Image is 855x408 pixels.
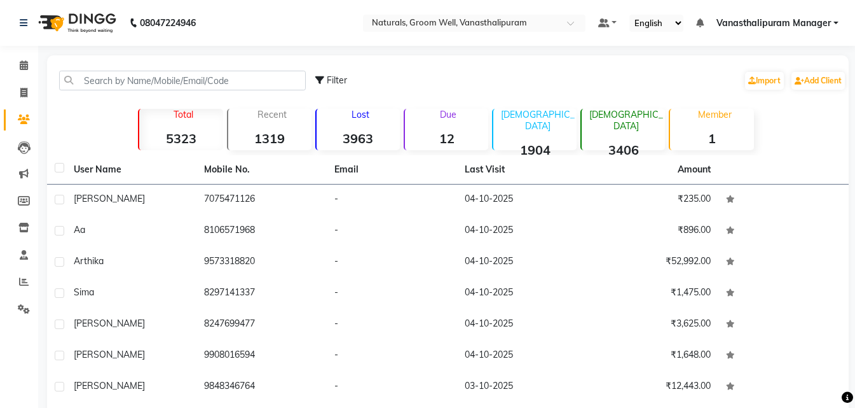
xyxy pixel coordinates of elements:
td: 04-10-2025 [457,309,587,341]
span: [PERSON_NAME] [74,193,145,204]
strong: 1319 [228,130,311,146]
p: Member [675,109,753,120]
td: ₹3,625.00 [588,309,718,341]
p: Due [407,109,488,120]
strong: 1 [670,130,753,146]
img: logo [32,5,120,41]
td: ₹896.00 [588,216,718,247]
span: sima [74,286,94,298]
td: 04-10-2025 [457,216,587,247]
p: Lost [322,109,400,120]
td: - [327,185,457,216]
strong: 12 [405,130,488,146]
td: 8106571968 [196,216,327,247]
p: [DEMOGRAPHIC_DATA] [587,109,665,132]
th: Last Visit [457,155,587,185]
span: [PERSON_NAME] [74,318,145,329]
td: 03-10-2025 [457,372,587,403]
strong: 3406 [582,142,665,158]
span: arthika [74,255,104,267]
p: Recent [233,109,311,120]
td: 04-10-2025 [457,278,587,309]
span: [PERSON_NAME] [74,380,145,391]
td: - [327,372,457,403]
th: Mobile No. [196,155,327,185]
td: - [327,341,457,372]
td: 7075471126 [196,185,327,216]
td: 8247699477 [196,309,327,341]
td: ₹52,992.00 [588,247,718,278]
td: ₹1,475.00 [588,278,718,309]
input: Search by Name/Mobile/Email/Code [59,71,306,90]
strong: 1904 [493,142,577,158]
span: aa [74,224,85,236]
span: Vanasthalipuram Manager [716,17,831,30]
td: ₹12,443.00 [588,372,718,403]
td: - [327,216,457,247]
th: Amount [670,155,718,184]
th: Email [327,155,457,185]
p: Total [144,109,222,120]
td: 9573318820 [196,247,327,278]
th: User Name [66,155,196,185]
td: 8297141337 [196,278,327,309]
td: 04-10-2025 [457,185,587,216]
td: 9848346764 [196,372,327,403]
span: Filter [327,74,347,86]
td: 04-10-2025 [457,341,587,372]
td: ₹1,648.00 [588,341,718,372]
a: Add Client [791,72,845,90]
td: - [327,247,457,278]
strong: 3963 [317,130,400,146]
td: - [327,278,457,309]
td: 04-10-2025 [457,247,587,278]
td: - [327,309,457,341]
strong: 5323 [139,130,222,146]
td: ₹235.00 [588,185,718,216]
td: 9908016594 [196,341,327,372]
p: [DEMOGRAPHIC_DATA] [498,109,577,132]
span: [PERSON_NAME] [74,349,145,360]
a: Import [745,72,784,90]
b: 08047224946 [140,5,196,41]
